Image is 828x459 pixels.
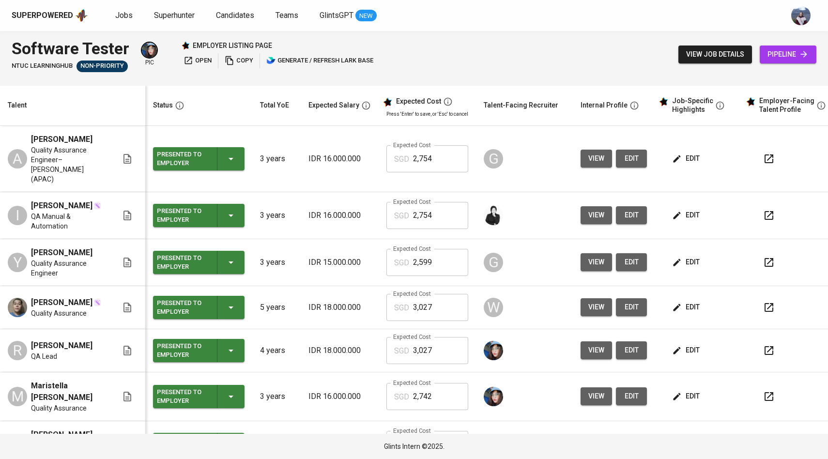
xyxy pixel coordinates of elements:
[153,204,245,227] button: Presented to Employer
[394,345,409,357] p: SGD
[31,297,92,308] span: [PERSON_NAME]
[674,209,700,221] span: edit
[674,153,700,165] span: edit
[678,46,752,63] button: view job details
[264,53,376,68] button: lark generate / refresh lark base
[8,387,27,406] div: M
[624,256,639,268] span: edit
[181,53,214,68] button: open
[157,297,209,318] div: Presented to Employer
[308,302,371,313] p: IDR 18.000.000
[31,403,87,413] span: Quality Assurance
[674,390,700,402] span: edit
[624,209,639,221] span: edit
[484,387,503,406] img: diazagista@glints.com
[394,391,409,403] p: SGD
[141,42,158,67] div: pic
[588,301,604,313] span: view
[75,8,88,23] img: app logo
[624,301,639,313] span: edit
[260,99,289,111] div: Total YoE
[157,340,209,361] div: Presented to Employer
[484,99,558,111] div: Talent-Facing Recruiter
[670,341,704,359] button: edit
[142,43,157,58] img: diazagista@glints.com
[383,97,392,107] img: glints_star.svg
[31,145,106,184] span: Quality Assurance Engineer– [PERSON_NAME] (APAC)
[767,48,809,61] span: pipeline
[222,53,256,68] button: copy
[394,302,409,314] p: SGD
[746,97,755,107] img: glints_star.svg
[581,99,628,111] div: Internal Profile
[153,147,245,170] button: Presented to Employer
[484,149,503,168] div: G
[396,97,441,106] div: Expected Cost
[616,387,647,405] button: edit
[484,206,503,225] img: medwi@glints.com
[670,298,704,316] button: edit
[581,298,612,316] button: view
[260,210,293,221] p: 3 years
[193,41,272,50] p: employer listing page
[31,259,106,278] span: Quality Assurance Engineer
[157,386,209,407] div: Presented to Employer
[216,11,254,20] span: Candidates
[31,247,92,259] span: [PERSON_NAME]
[266,56,276,65] img: lark
[8,253,27,272] div: Y
[308,99,359,111] div: Expected Salary
[12,61,73,71] span: NTUC LearningHub
[8,99,27,111] div: Talent
[616,341,647,359] a: edit
[686,48,744,61] span: view job details
[588,344,604,356] span: view
[8,206,27,225] div: I
[624,390,639,402] span: edit
[308,153,371,165] p: IDR 16.000.000
[616,298,647,316] button: edit
[624,344,639,356] span: edit
[394,210,409,222] p: SGD
[588,390,604,402] span: view
[276,11,298,20] span: Teams
[791,6,811,25] img: christine.raharja@glints.com
[484,298,503,317] div: W
[115,11,133,20] span: Jobs
[31,352,57,361] span: QA Lead
[31,134,92,145] span: [PERSON_NAME]
[674,301,700,313] span: edit
[31,212,106,231] span: QA Manual & Automation
[670,387,704,405] button: edit
[616,150,647,168] button: edit
[216,10,256,22] a: Candidates
[320,11,353,20] span: GlintsGPT
[616,206,647,224] button: edit
[581,387,612,405] button: view
[157,205,209,226] div: Presented to Employer
[93,202,101,210] img: magic_wand.svg
[760,46,816,63] a: pipeline
[588,209,604,221] span: view
[157,148,209,169] div: Presented to Employer
[153,339,245,362] button: Presented to Employer
[588,256,604,268] span: view
[115,10,135,22] a: Jobs
[12,10,73,21] div: Superpowered
[616,253,647,271] button: edit
[157,252,209,273] div: Presented to Employer
[31,380,106,403] span: Maristella [PERSON_NAME]
[308,345,371,356] p: IDR 18.000.000
[77,61,128,71] span: Non-Priority
[8,149,27,168] div: A
[394,153,409,165] p: SGD
[153,99,173,111] div: Status
[31,429,92,441] span: [PERSON_NAME]
[308,391,371,402] p: IDR 16.000.000
[184,55,212,66] span: open
[581,150,612,168] button: view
